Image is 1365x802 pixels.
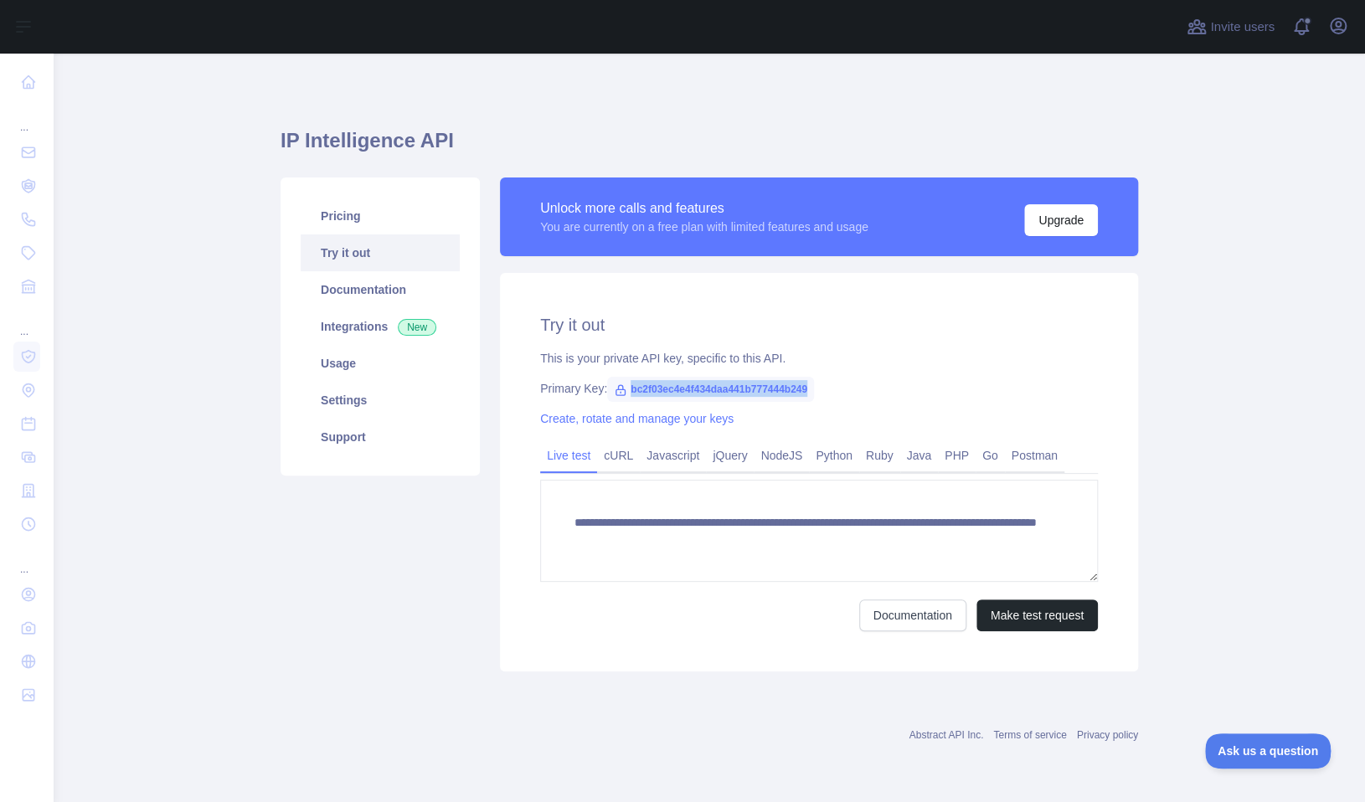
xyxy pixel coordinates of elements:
[13,305,40,338] div: ...
[597,442,640,469] a: cURL
[540,313,1098,337] h2: Try it out
[976,599,1098,631] button: Make test request
[301,234,460,271] a: Try it out
[540,412,734,425] a: Create, rotate and manage your keys
[993,729,1066,741] a: Terms of service
[540,442,597,469] a: Live test
[301,345,460,382] a: Usage
[540,350,1098,367] div: This is your private API key, specific to this API.
[301,198,460,234] a: Pricing
[900,442,939,469] a: Java
[1205,733,1332,769] iframe: Toggle Customer Support
[398,319,436,336] span: New
[13,542,40,576] div: ...
[706,442,754,469] a: jQuery
[1077,729,1138,741] a: Privacy policy
[809,442,859,469] a: Python
[859,442,900,469] a: Ruby
[938,442,976,469] a: PHP
[301,308,460,345] a: Integrations New
[859,599,966,631] a: Documentation
[13,100,40,134] div: ...
[607,377,814,402] span: bc2f03ec4e4f434daa441b777444b249
[540,198,868,218] div: Unlock more calls and features
[301,271,460,308] a: Documentation
[540,218,868,235] div: You are currently on a free plan with limited features and usage
[1024,204,1098,236] button: Upgrade
[754,442,809,469] a: NodeJS
[540,380,1098,397] div: Primary Key:
[640,442,706,469] a: Javascript
[281,127,1138,167] h1: IP Intelligence API
[301,382,460,419] a: Settings
[1210,18,1275,37] span: Invite users
[1183,13,1278,40] button: Invite users
[301,419,460,455] a: Support
[976,442,1005,469] a: Go
[1005,442,1064,469] a: Postman
[909,729,984,741] a: Abstract API Inc.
